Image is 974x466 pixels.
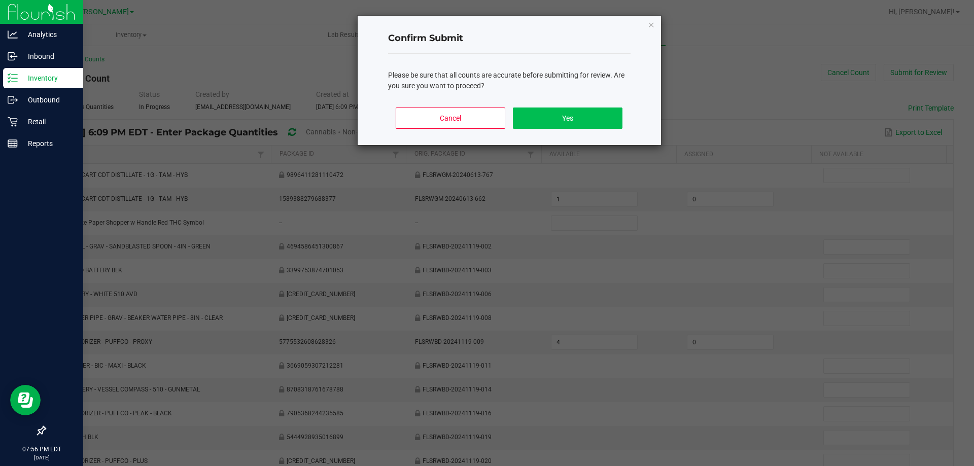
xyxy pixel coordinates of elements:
[648,18,655,30] button: Close
[388,70,631,91] div: Please be sure that all counts are accurate before submitting for review. Are you sure you want t...
[18,72,79,84] p: Inventory
[18,137,79,150] p: Reports
[18,94,79,106] p: Outbound
[18,28,79,41] p: Analytics
[18,50,79,62] p: Inbound
[8,138,18,149] inline-svg: Reports
[388,32,631,45] h4: Confirm Submit
[396,107,505,129] button: Cancel
[10,385,41,415] iframe: Resource center
[8,29,18,40] inline-svg: Analytics
[8,51,18,61] inline-svg: Inbound
[18,116,79,128] p: Retail
[8,95,18,105] inline-svg: Outbound
[5,445,79,454] p: 07:56 PM EDT
[8,73,18,83] inline-svg: Inventory
[513,107,622,129] button: Yes
[8,117,18,127] inline-svg: Retail
[5,454,79,461] p: [DATE]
